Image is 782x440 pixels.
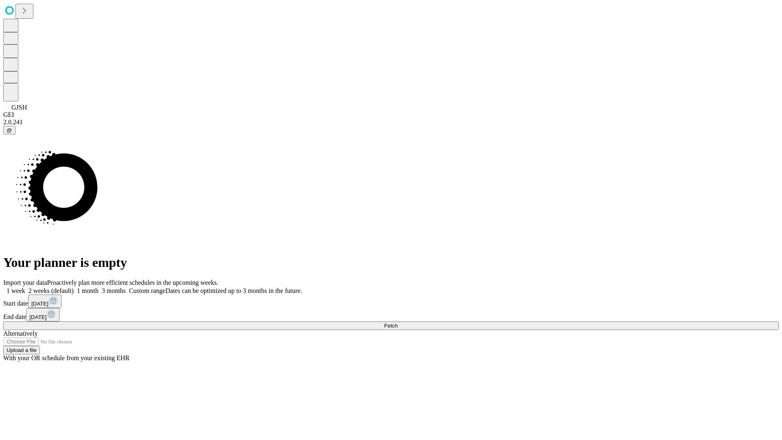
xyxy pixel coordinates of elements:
button: [DATE] [28,295,62,308]
span: With your OR schedule from your existing EHR [3,354,130,361]
div: End date [3,308,779,321]
span: Dates can be optimized up to 3 months in the future. [165,287,302,294]
span: Fetch [384,323,398,329]
span: 3 months [102,287,126,294]
span: 2 weeks (default) [29,287,74,294]
span: [DATE] [29,314,46,320]
span: Proactively plan more efficient schedules in the upcoming weeks. [47,279,218,286]
button: Upload a file [3,346,40,354]
div: Start date [3,295,779,308]
span: GJSH [11,104,27,111]
div: 2.0.241 [3,119,779,126]
button: Fetch [3,321,779,330]
button: [DATE] [26,308,59,321]
span: 1 month [77,287,99,294]
span: [DATE] [31,301,48,307]
span: Alternatively [3,330,37,337]
h1: Your planner is empty [3,255,779,270]
span: Custom range [129,287,165,294]
span: @ [7,127,12,133]
button: @ [3,126,15,134]
div: GEI [3,111,779,119]
span: Import your data [3,279,47,286]
span: 1 week [7,287,25,294]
